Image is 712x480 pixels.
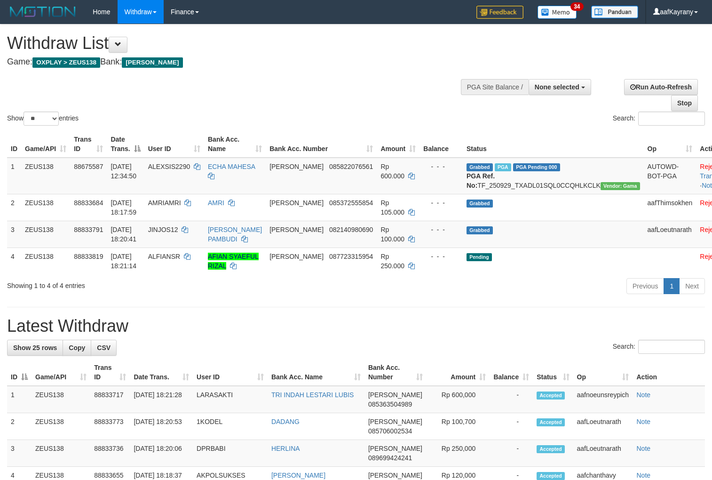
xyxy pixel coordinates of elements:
span: [PERSON_NAME] [368,445,422,452]
h1: Withdraw List [7,34,465,53]
th: Game/API: activate to sort column ascending [21,131,70,158]
th: Bank Acc. Name: activate to sort column ascending [204,131,266,158]
a: CSV [91,340,117,356]
img: MOTION_logo.png [7,5,79,19]
td: 88833736 [90,440,130,467]
div: - - - [423,252,459,261]
span: [PERSON_NAME] [269,199,324,207]
span: CSV [97,344,111,352]
td: [DATE] 18:20:53 [130,413,193,440]
th: Amount: activate to sort column ascending [427,359,490,386]
span: Copy 089699424241 to clipboard [368,454,412,462]
td: aafnoeunsreypich [573,386,633,413]
td: 2 [7,413,32,440]
input: Search: [638,340,705,354]
td: [DATE] 18:21:28 [130,386,193,413]
th: Bank Acc. Number: activate to sort column ascending [364,359,427,386]
td: ZEUS138 [21,194,70,221]
a: Note [636,472,650,479]
img: Feedback.jpg [476,6,523,19]
th: Amount: activate to sort column ascending [377,131,419,158]
td: - [490,386,533,413]
span: Grabbed [467,163,493,171]
span: Show 25 rows [13,344,57,352]
td: ZEUS138 [21,248,70,274]
a: Next [679,278,705,294]
span: ALEXSIS2290 [148,163,190,170]
span: Copy 087723315954 to clipboard [329,253,373,260]
span: Copy 085372555854 to clipboard [329,199,373,207]
span: 88833684 [74,199,103,207]
th: Balance [419,131,463,158]
span: Marked by aafpengsreynich [495,163,511,171]
span: [PERSON_NAME] [269,226,324,233]
span: PGA Pending [513,163,560,171]
span: [PERSON_NAME] [368,472,422,479]
td: Rp 100,700 [427,413,490,440]
a: Note [636,391,650,399]
td: aafLoeutnarath [644,221,696,248]
span: Copy 085822076561 to clipboard [329,163,373,170]
span: Copy [69,344,85,352]
span: Vendor URL: https://trx31.1velocity.biz [601,182,640,190]
th: Op: activate to sort column ascending [644,131,696,158]
td: ZEUS138 [21,158,70,194]
td: 88833773 [90,413,130,440]
div: - - - [423,162,459,171]
th: Bank Acc. Name: activate to sort column ascending [268,359,364,386]
span: OXPLAY > ZEUS138 [32,57,100,68]
div: Showing 1 to 4 of 4 entries [7,277,290,290]
span: None selected [535,83,579,91]
th: ID: activate to sort column descending [7,359,32,386]
td: 4 [7,248,21,274]
select: Showentries [24,112,59,126]
button: None selected [529,79,591,95]
a: [PERSON_NAME] PAMBUDI [208,226,262,243]
td: ZEUS138 [32,440,90,467]
span: [DATE] 18:20:41 [111,226,136,243]
a: Copy [63,340,91,356]
td: DPRBABI [193,440,268,467]
span: Copy 085363504989 to clipboard [368,400,412,408]
th: User ID: activate to sort column ascending [193,359,268,386]
img: panduan.png [591,6,638,18]
label: Show entries [7,112,79,126]
td: Rp 250,000 [427,440,490,467]
span: [DATE] 12:34:50 [111,163,136,180]
th: Game/API: activate to sort column ascending [32,359,90,386]
td: - [490,440,533,467]
span: 88675587 [74,163,103,170]
a: Run Auto-Refresh [624,79,698,95]
span: JINJOS12 [148,226,178,233]
th: Date Trans.: activate to sort column ascending [130,359,193,386]
div: - - - [423,198,459,208]
th: Trans ID: activate to sort column ascending [90,359,130,386]
a: AFIAN SYAEFUL RIZAL [208,253,259,270]
span: [PERSON_NAME] [368,418,422,425]
th: Balance: activate to sort column ascending [490,359,533,386]
span: [DATE] 18:17:59 [111,199,136,216]
span: Grabbed [467,200,493,208]
td: - [490,413,533,440]
td: 88833717 [90,386,130,413]
img: Button%20Memo.svg [538,6,577,19]
td: ZEUS138 [21,221,70,248]
th: Trans ID: activate to sort column ascending [70,131,107,158]
th: Bank Acc. Number: activate to sort column ascending [266,131,377,158]
th: User ID: activate to sort column ascending [144,131,204,158]
td: LARASAKTI [193,386,268,413]
span: 88833819 [74,253,103,260]
a: ECHA MAHESA [208,163,255,170]
th: Status [463,131,644,158]
th: Date Trans.: activate to sort column descending [107,131,144,158]
span: Copy 082140980690 to clipboard [329,226,373,233]
td: 3 [7,440,32,467]
label: Search: [613,340,705,354]
span: [PERSON_NAME] [269,253,324,260]
td: 3 [7,221,21,248]
span: Rp 600.000 [380,163,404,180]
span: [PERSON_NAME] [269,163,324,170]
span: [DATE] 18:21:14 [111,253,136,270]
a: TRI INDAH LESTARI LUBIS [271,391,354,399]
td: ZEUS138 [32,386,90,413]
